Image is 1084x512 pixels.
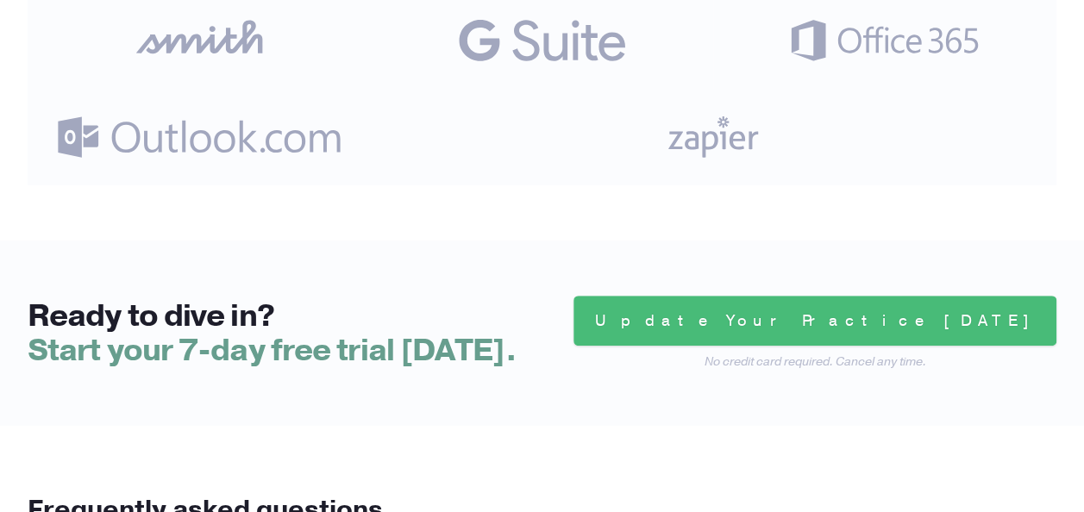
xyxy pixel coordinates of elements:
svg: G Suite [398,20,686,61]
svg: Outlook [55,116,343,158]
svg: Office 365 [741,20,1029,61]
a: Update Your Practice [DATE] [573,296,1056,346]
span: No credit card required. Cancel any time. [705,353,926,371]
h2: Ready to dive in? [28,299,517,368]
svg: Zapier [603,116,824,158]
svg: Smith.ai [135,20,263,54]
span: Start your 7-day free trial [DATE]. [28,329,517,372]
